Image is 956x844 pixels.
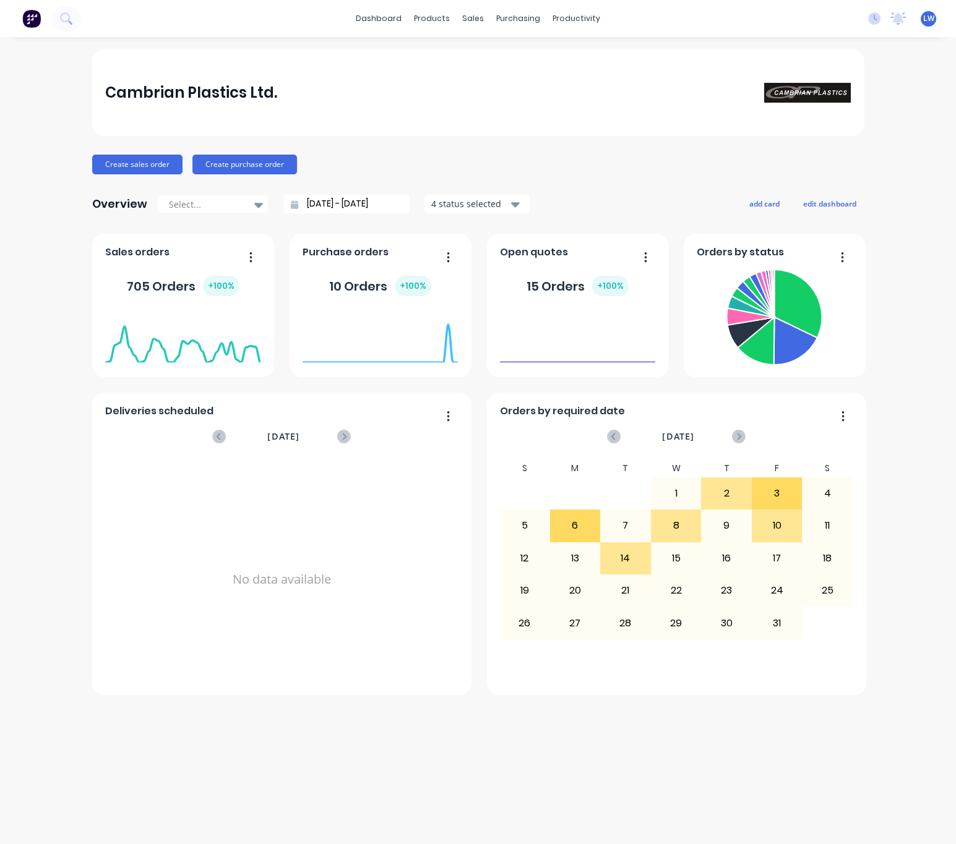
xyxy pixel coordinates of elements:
div: 15 Orders [527,276,629,296]
div: 1 [652,478,701,509]
div: sales [456,9,490,28]
div: W [651,459,702,477]
div: 6 [551,510,600,541]
img: Factory [22,9,41,28]
div: 27 [551,607,600,638]
div: 7 [601,510,650,541]
img: Cambrian Plastics Ltd. [764,83,851,103]
div: + 100 % [203,276,239,296]
div: 10 [752,510,802,541]
div: 8 [652,510,701,541]
div: 11 [803,510,852,541]
div: Overview [92,192,147,216]
div: S [802,459,853,477]
span: LW [923,13,934,24]
button: add card [741,195,788,211]
div: 2 [702,478,751,509]
div: F [752,459,803,477]
div: 12 [500,543,549,574]
div: 10 Orders [329,276,431,296]
div: 28 [601,607,650,638]
div: productivity [546,9,606,28]
div: 29 [652,607,701,638]
button: edit dashboard [795,195,864,211]
div: 18 [803,543,852,574]
div: 14 [601,543,650,574]
div: No data available [105,459,458,699]
span: [DATE] [267,430,299,443]
div: 20 [551,575,600,606]
span: [DATE] [662,430,694,443]
div: 22 [652,575,701,606]
div: 19 [500,575,549,606]
div: T [701,459,752,477]
div: 5 [500,510,549,541]
div: 25 [803,575,852,606]
a: dashboard [350,9,408,28]
div: T [600,459,651,477]
span: Open quotes [500,245,568,260]
div: + 100 % [592,276,629,296]
div: 21 [601,575,650,606]
div: + 100 % [395,276,431,296]
div: 23 [702,575,751,606]
div: 9 [702,510,751,541]
div: purchasing [490,9,546,28]
div: 13 [551,543,600,574]
span: Deliveries scheduled [105,404,213,419]
div: Cambrian Plastics Ltd. [105,80,277,105]
div: 31 [752,607,802,638]
div: M [550,459,601,477]
button: Create purchase order [192,155,297,174]
span: Orders by status [697,245,784,260]
div: 30 [702,607,751,638]
div: S [499,459,550,477]
div: 24 [752,575,802,606]
div: 15 [652,543,701,574]
button: Create sales order [92,155,183,174]
div: 16 [702,543,751,574]
div: 705 Orders [127,276,239,296]
div: 26 [500,607,549,638]
div: products [408,9,456,28]
span: Sales orders [105,245,170,260]
div: 3 [752,478,802,509]
span: Orders by required date [500,404,625,419]
span: Purchase orders [303,245,389,260]
div: 4 [803,478,852,509]
div: 4 status selected [431,197,509,210]
div: 17 [752,543,802,574]
button: 4 status selected [424,195,530,213]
